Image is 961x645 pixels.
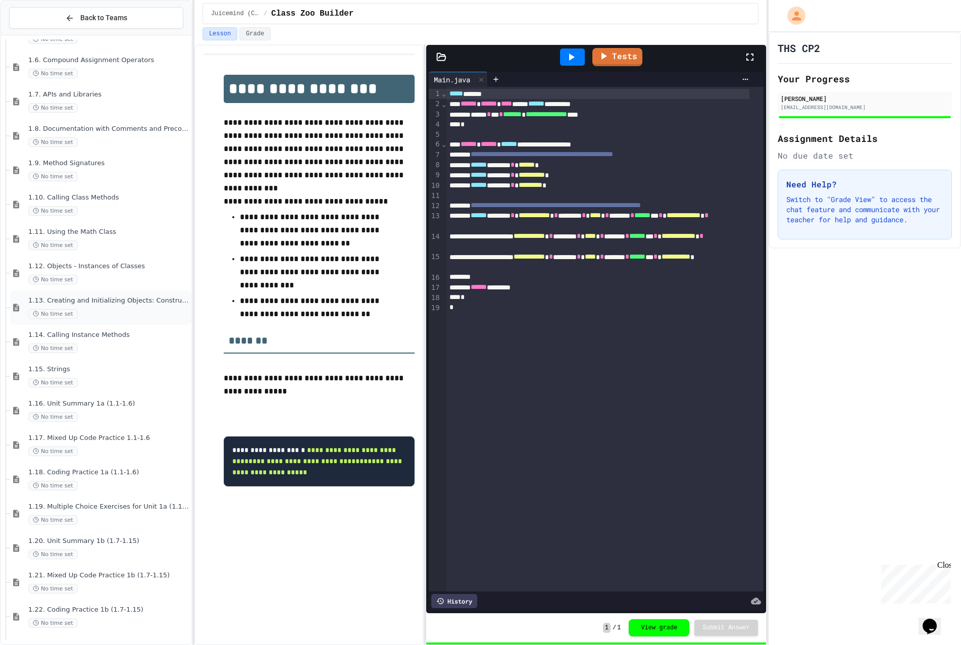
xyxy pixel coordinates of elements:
span: Fold line [441,100,446,108]
div: History [431,594,477,608]
a: Tests [592,48,642,66]
div: No due date set [778,150,952,162]
div: 4 [429,120,441,130]
div: Main.java [429,74,475,85]
div: 9 [429,170,441,180]
span: Submit Answer [702,624,750,632]
div: 11 [429,191,441,201]
div: 1 [429,89,441,99]
h1: THS CP2 [778,41,820,55]
div: 10 [429,181,441,191]
span: / [264,10,267,18]
div: 14 [429,232,441,253]
button: View grade [629,619,689,636]
div: 6 [429,139,441,150]
div: 19 [429,303,441,313]
div: Main.java [429,72,488,87]
h2: Assignment Details [778,131,952,145]
button: Submit Answer [694,620,758,636]
div: 7 [429,150,441,160]
span: 1 [603,623,611,633]
span: / [613,624,616,632]
div: 18 [429,293,441,303]
h2: Your Progress [778,72,952,86]
iframe: chat widget [877,561,951,604]
div: 15 [429,252,441,273]
div: Chat with us now!Close [4,4,70,64]
span: Fold line [441,140,446,148]
iframe: chat widget [919,605,951,635]
div: 3 [429,110,441,120]
div: 8 [429,160,441,170]
span: Fold line [441,89,446,97]
h3: Need Help? [786,178,943,190]
span: Back to Teams [80,13,127,23]
div: 16 [429,273,441,283]
div: 17 [429,283,441,293]
div: 13 [429,211,441,232]
div: My Account [777,4,808,27]
div: [EMAIL_ADDRESS][DOMAIN_NAME] [781,104,949,111]
span: 1 [617,624,621,632]
div: 5 [429,130,441,140]
button: Grade [239,27,271,40]
p: Switch to "Grade View" to access the chat feature and communicate with your teacher for help and ... [786,194,943,225]
div: 2 [429,99,441,109]
button: Back to Teams [9,7,183,29]
span: Juicemind (Completed) Excersizes [211,10,260,18]
button: Lesson [203,27,237,40]
div: [PERSON_NAME] [781,94,949,103]
span: Class Zoo Builder [271,8,353,20]
div: 12 [429,201,441,211]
